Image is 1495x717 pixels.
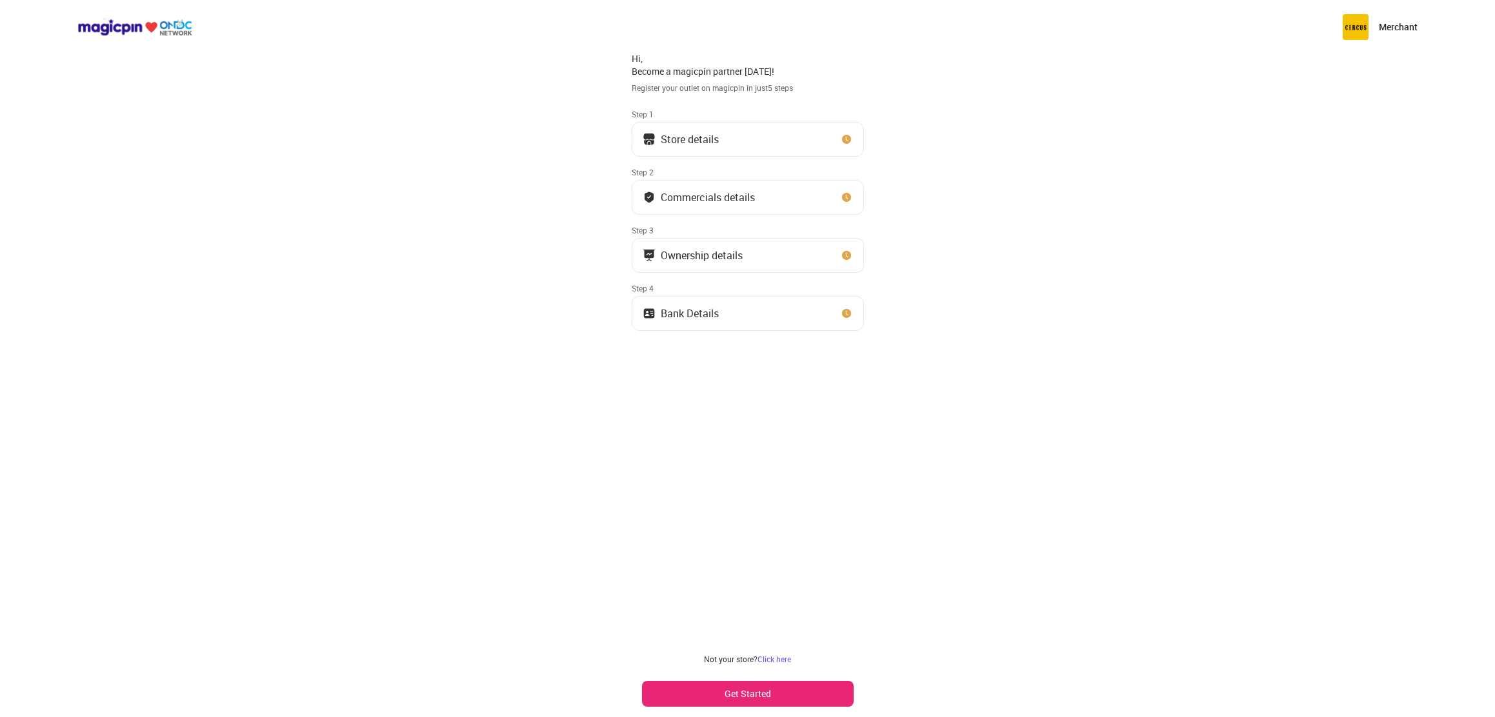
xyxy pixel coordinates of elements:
button: Commercials details [632,180,864,215]
img: clock_icon_new.67dbf243.svg [840,307,853,320]
img: clock_icon_new.67dbf243.svg [840,133,853,146]
div: Step 1 [632,109,864,119]
button: Bank Details [632,296,864,331]
a: Click here [758,654,791,664]
div: Step 3 [632,225,864,235]
img: storeIcon.9b1f7264.svg [643,133,656,146]
div: Bank Details [661,310,719,317]
div: Register your outlet on magicpin in just 5 steps [632,83,864,93]
img: clock_icon_new.67dbf243.svg [840,191,853,204]
button: Get Started [642,681,854,707]
div: Hi, Become a magicpin partner [DATE]! [632,52,864,77]
img: clock_icon_new.67dbf243.svg [840,249,853,262]
div: Store details [661,136,719,142]
button: Ownership details [632,238,864,273]
p: Merchant [1379,21,1418,34]
img: ondc-logo-new-small.8a59708e.svg [77,19,192,36]
img: ownership_icon.37569ceb.svg [643,307,656,320]
img: circus.b677b59b.png [1343,14,1369,40]
img: commercials_icon.983f7837.svg [643,249,656,262]
span: Not your store? [704,654,758,664]
button: Store details [632,122,864,157]
div: Ownership details [661,252,743,259]
div: Step 4 [632,283,864,293]
div: Commercials details [661,194,755,201]
div: Step 2 [632,167,864,177]
img: bank_details_tick.fdc3558c.svg [643,191,656,204]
